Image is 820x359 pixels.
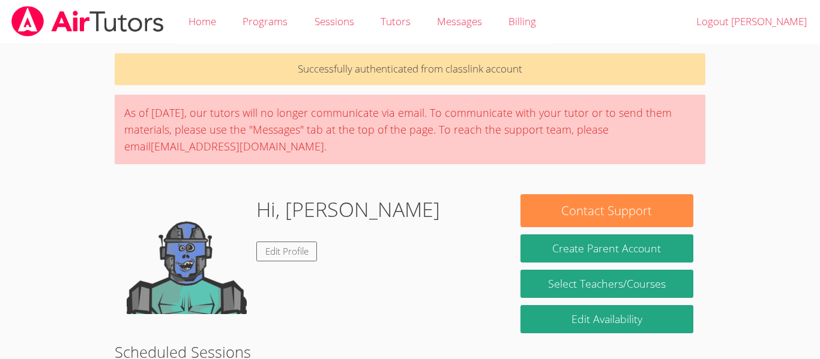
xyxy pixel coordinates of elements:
p: Successfully authenticated from classlink account [115,53,705,85]
a: Edit Availability [520,305,693,333]
h1: Hi, [PERSON_NAME] [256,194,440,225]
span: Messages [437,14,482,28]
div: As of [DATE], our tutors will no longer communicate via email. To communicate with your tutor or ... [115,95,705,164]
a: Edit Profile [256,242,318,261]
img: airtutors_banner-c4298cdbf04f3fff15de1276eac7730deb9818008684d7c2e4769d2f7ddbe033.png [10,6,165,37]
button: Contact Support [520,194,693,227]
img: default.png [127,194,247,314]
a: Select Teachers/Courses [520,270,693,298]
button: Create Parent Account [520,234,693,263]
